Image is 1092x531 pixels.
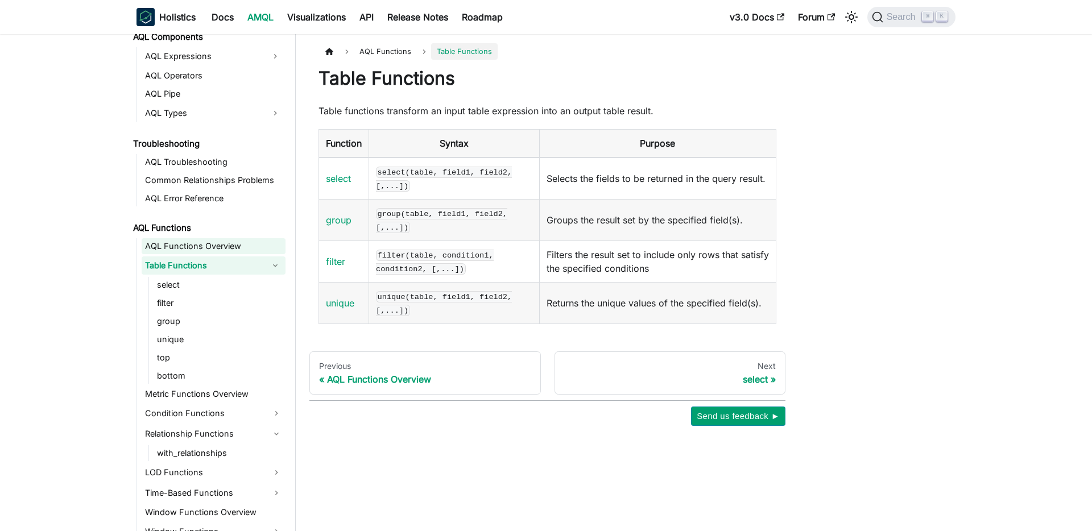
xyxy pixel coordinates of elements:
b: Holistics [159,10,196,24]
a: AQL Error Reference [142,190,286,206]
a: AQL Pipe [142,86,286,102]
td: Filters the result set to include only rows that satisfy the specified conditions [539,241,776,283]
div: Previous [319,361,531,371]
kbd: K [936,11,948,22]
nav: Breadcrumbs [318,43,776,60]
a: Nextselect [555,351,786,395]
div: select [564,374,776,385]
button: Switch between dark and light mode (currently light mode) [842,8,861,26]
button: Collapse sidebar category 'Table Functions' [265,256,286,275]
th: Purpose [539,130,776,158]
a: Visualizations [280,8,353,26]
kbd: ⌘ [922,11,933,22]
p: Table functions transform an input table expression into an output table result. [318,104,776,118]
th: Function [319,130,369,158]
a: Release Notes [380,8,455,26]
div: Next [564,361,776,371]
a: AMQL [241,8,280,26]
a: Condition Functions [142,404,286,422]
a: top [154,350,286,366]
a: unique [154,331,286,347]
span: Table Functions [431,43,498,60]
a: Table Functions [142,256,265,275]
a: Forum [791,8,842,26]
span: Search [883,12,923,22]
h1: Table Functions [318,67,776,90]
a: select [154,277,286,293]
code: group(table, field1, field2, [,...]) [376,208,507,233]
button: Send us feedback ► [691,406,785,426]
a: unique [326,297,354,309]
a: Common Relationships Problems [142,172,286,188]
nav: Docs pages [309,351,785,395]
a: Metric Functions Overview [142,386,286,402]
div: AQL Functions Overview [319,374,531,385]
a: Window Functions Overview [142,504,286,520]
button: Expand sidebar category 'AQL Types' [265,104,286,122]
a: with_relationships [154,445,286,461]
code: select(table, field1, field2, [,...]) [376,167,512,192]
nav: Docs sidebar [125,34,296,531]
td: Selects the fields to be returned in the query result. [539,157,776,200]
a: AQL Types [142,104,265,122]
a: v3.0 Docs [723,8,791,26]
a: LOD Functions [142,463,286,482]
span: AQL Functions [354,43,417,60]
code: filter(table, condition1, condition2, [,...]) [376,250,494,275]
a: AQL Troubleshooting [142,154,286,170]
a: AQL Operators [142,68,286,84]
button: Expand sidebar category 'AQL Expressions' [265,47,286,65]
img: Holistics [136,8,155,26]
td: Groups the result set by the specified field(s). [539,200,776,241]
a: Time-Based Functions [142,484,286,502]
a: Home page [318,43,340,60]
a: Troubleshooting [130,136,286,152]
a: Relationship Functions [142,425,286,443]
a: filter [154,295,286,311]
th: Syntax [369,130,540,158]
a: AQL Expressions [142,47,265,65]
code: unique(table, field1, field2, [,...]) [376,291,512,316]
a: group [154,313,286,329]
a: filter [326,256,345,267]
a: group [326,214,351,226]
a: Docs [205,8,241,26]
button: Search (Command+K) [867,7,955,27]
a: AQL Components [130,29,286,45]
a: PreviousAQL Functions Overview [309,351,541,395]
span: Send us feedback ► [697,409,780,424]
a: bottom [154,368,286,384]
a: API [353,8,380,26]
a: Roadmap [455,8,510,26]
td: Returns the unique values of the specified field(s). [539,283,776,324]
a: HolisticsHolistics [136,8,196,26]
a: select [326,173,351,184]
a: AQL Functions [130,220,286,236]
a: AQL Functions Overview [142,238,286,254]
